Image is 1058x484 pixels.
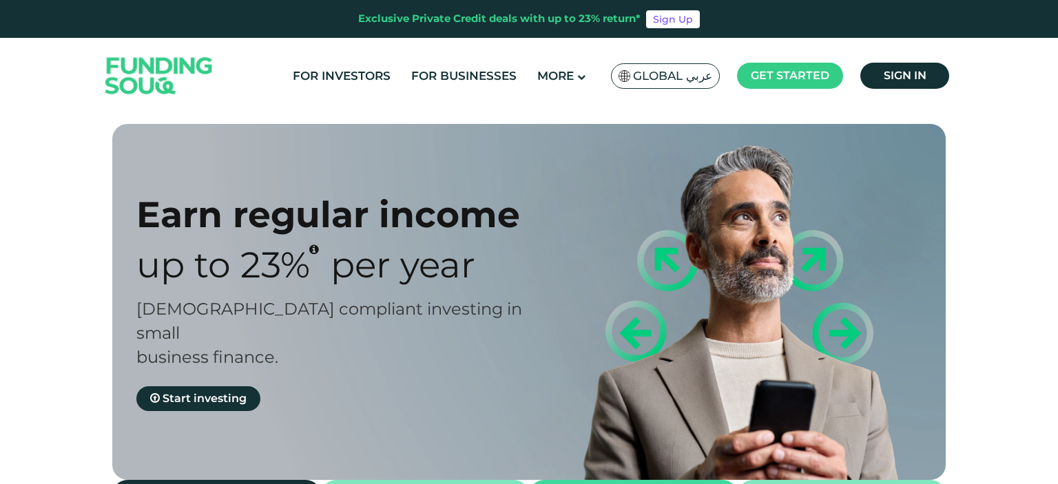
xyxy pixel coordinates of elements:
[309,244,319,255] i: 23% IRR (expected) ~ 15% Net yield (expected)
[358,11,641,27] div: Exclusive Private Credit deals with up to 23% return*
[537,69,574,83] span: More
[751,69,829,82] span: Get started
[884,69,926,82] span: Sign in
[633,68,712,84] span: Global عربي
[92,41,227,111] img: Logo
[136,299,522,367] span: [DEMOGRAPHIC_DATA] compliant investing in small business finance.
[289,65,394,87] a: For Investors
[860,63,949,89] a: Sign in
[331,243,475,286] span: Per Year
[163,392,247,405] span: Start investing
[136,243,310,286] span: Up to 23%
[408,65,520,87] a: For Businesses
[646,10,700,28] a: Sign Up
[136,386,260,411] a: Start investing
[619,70,631,82] img: SA Flag
[136,193,553,236] div: Earn regular income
